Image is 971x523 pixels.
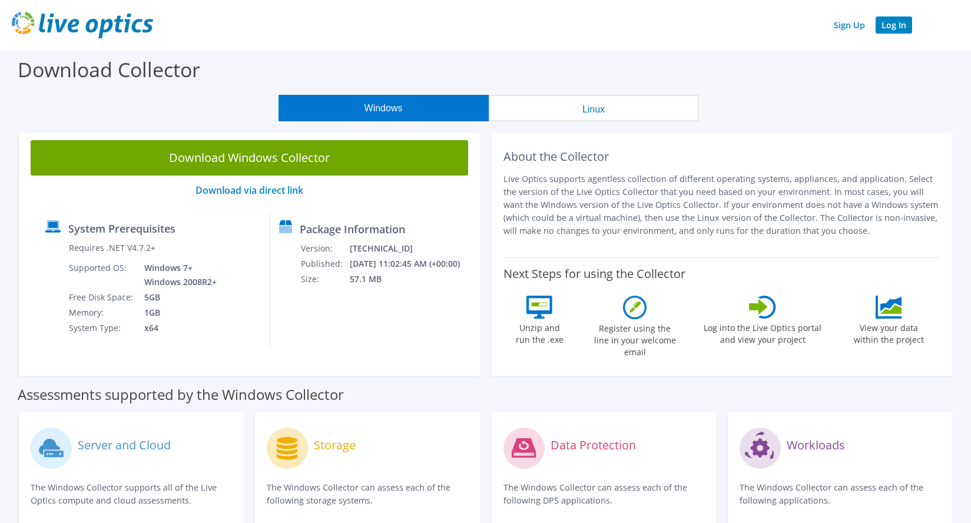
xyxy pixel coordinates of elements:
td: System Type: [68,320,135,336]
p: The Windows Collector supports all of the Live Optics compute and cloud assessments. [31,481,231,507]
label: Workloads [787,439,845,451]
label: Assessments supported by the Windows Collector [18,389,344,400]
td: Free Disk Space: [68,290,135,305]
td: 57.1 MB [349,272,475,287]
p: The Windows Collector can assess each of the following applications. [740,481,940,507]
p: The Windows Collector can assess each of the following DPS applications. [503,481,704,507]
label: Server and Cloud [78,439,171,451]
td: [DATE] 11:02:45 AM (+00:00) [349,256,475,272]
label: Register using the line in your welcome email [591,319,679,358]
td: Supported OS: [68,260,135,290]
td: 1GB [135,305,219,320]
label: Log into the Live Optics portal and view your project [703,319,822,346]
button: Windows [279,95,489,121]
label: Download Collector [18,56,200,83]
td: Memory: [68,305,135,320]
a: Sign Up [828,16,871,34]
a: Log In [876,16,912,34]
td: Version: [300,241,349,256]
a: Download via direct link [195,184,303,197]
p: The Windows Collector can assess each of the following storage systems. [267,481,468,507]
label: Unzip and run the .exe [512,319,566,346]
td: 5GB [135,290,219,305]
label: Package Information [300,223,405,235]
label: Requires .NET V4.7.2+ [69,242,155,254]
p: Live Optics supports agentless collection of different operating systems, appliances, and applica... [503,173,941,237]
h2: About the Collector [503,150,941,164]
label: System Prerequisites [68,223,175,234]
td: [TECHNICAL_ID] [349,241,475,256]
td: Published: [300,256,349,272]
img: live_optics_svg.svg [12,12,153,38]
td: x64 [135,320,219,336]
label: Storage [314,439,356,451]
label: View your data within the project [846,319,931,346]
button: Linux [489,95,699,121]
td: Size: [300,272,349,287]
a: Download Windows Collector [31,140,468,176]
label: Data Protection [551,439,636,451]
td: Windows 7+ Windows 2008R2+ [135,260,219,290]
label: Next Steps for using the Collector [503,267,685,281]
